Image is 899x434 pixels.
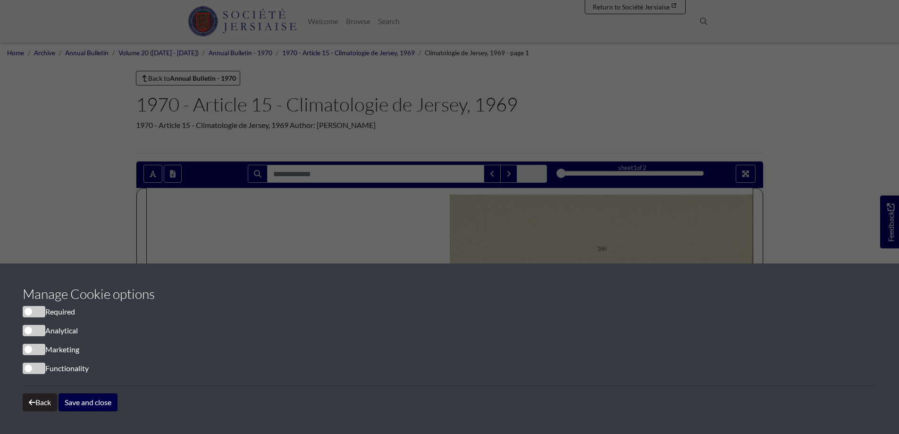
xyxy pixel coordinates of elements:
button: Back [23,393,57,411]
label: Functionality [23,363,89,374]
h3: Manage Cookie options [23,286,876,302]
label: Marketing [23,344,79,355]
label: Required [23,306,75,317]
button: Save and close [59,393,118,411]
label: Analytical [23,325,78,336]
